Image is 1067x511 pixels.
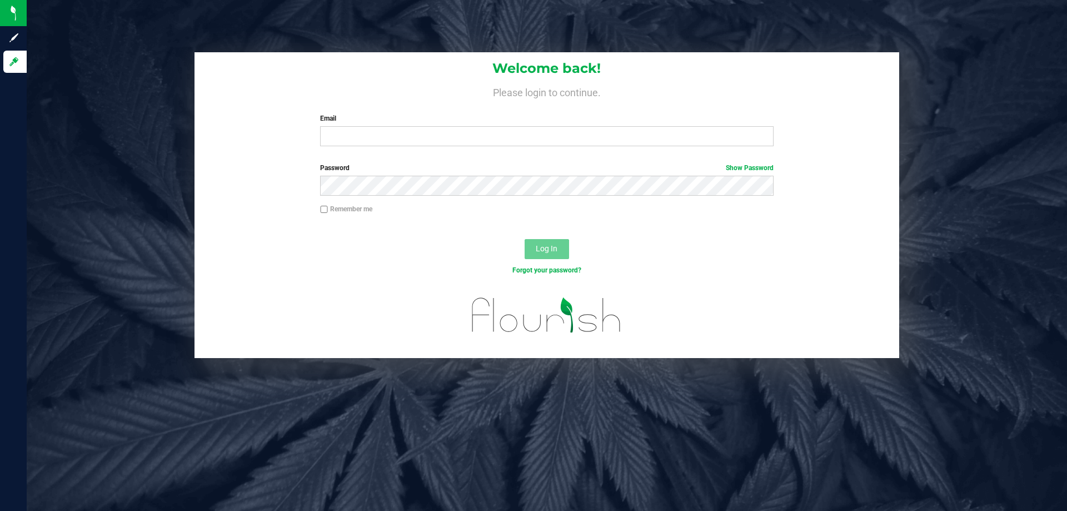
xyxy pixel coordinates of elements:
[195,85,899,98] h4: Please login to continue.
[8,56,19,67] inline-svg: Log in
[320,204,372,214] label: Remember me
[458,287,635,344] img: flourish_logo.svg
[195,61,899,76] h1: Welcome back!
[536,244,557,253] span: Log In
[726,164,774,172] a: Show Password
[8,32,19,43] inline-svg: Sign up
[320,206,328,214] input: Remember me
[512,266,581,274] a: Forgot your password?
[320,164,350,172] span: Password
[320,113,773,123] label: Email
[525,239,569,259] button: Log In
